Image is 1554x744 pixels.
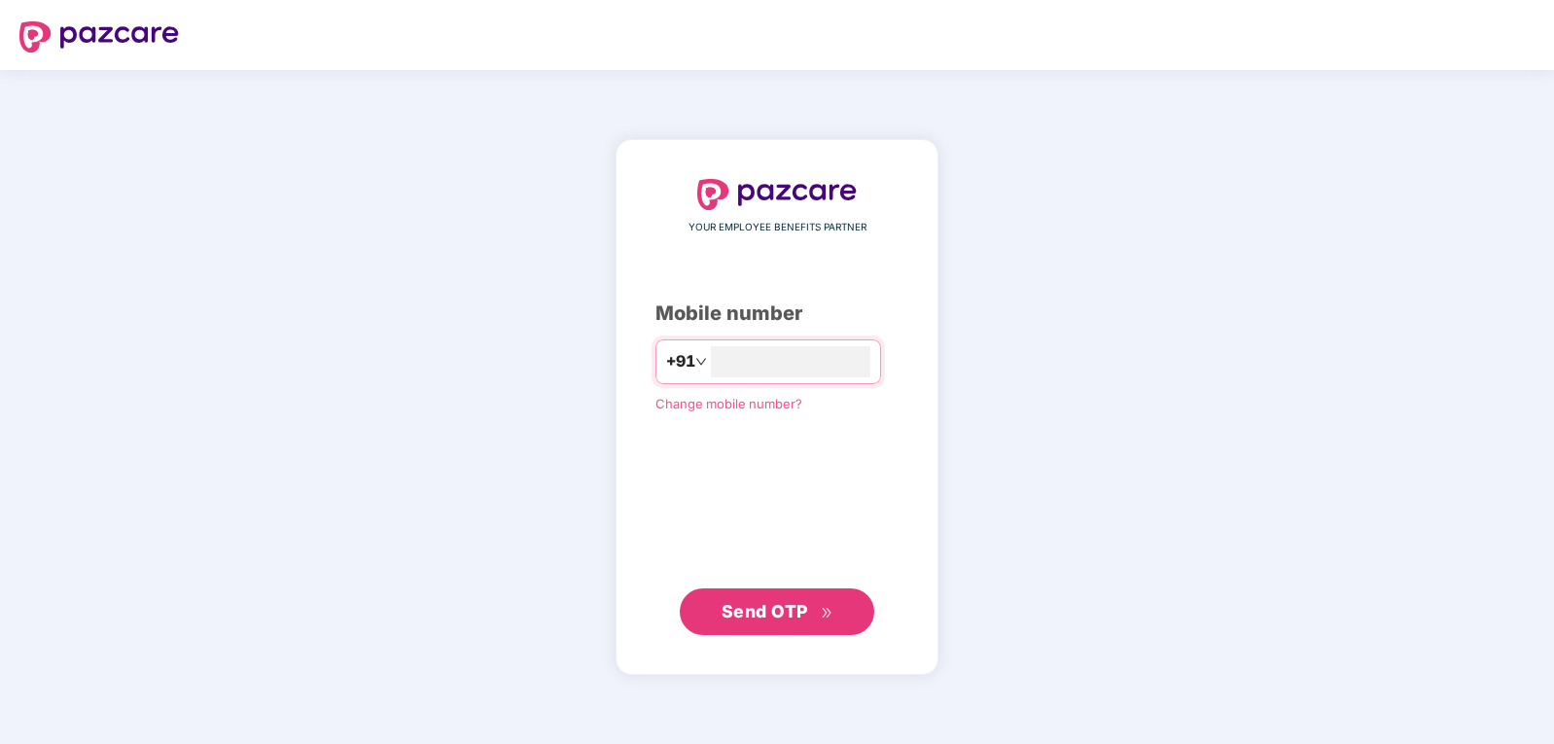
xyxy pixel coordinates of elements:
[821,607,833,620] span: double-right
[722,601,808,621] span: Send OTP
[655,396,802,411] a: Change mobile number?
[19,21,179,53] img: logo
[680,588,874,635] button: Send OTPdouble-right
[655,299,899,329] div: Mobile number
[695,356,707,368] span: down
[697,179,857,210] img: logo
[666,349,695,373] span: +91
[689,220,866,235] span: YOUR EMPLOYEE BENEFITS PARTNER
